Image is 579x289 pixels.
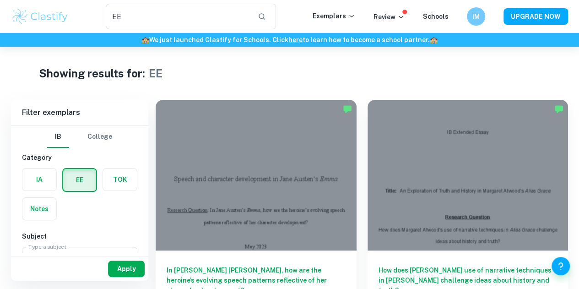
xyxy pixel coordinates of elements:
span: 🏫 [430,36,438,44]
span: 🏫 [141,36,149,44]
button: IA [22,169,56,191]
label: Type a subject [28,243,66,251]
h6: We just launched Clastify for Schools. Click to learn how to become a school partner. [2,35,577,45]
a: here [288,36,303,44]
button: EE [63,169,96,191]
a: Schools [423,13,449,20]
h6: Category [22,153,137,163]
h6: IM [471,11,482,22]
p: Exemplars [313,11,355,21]
button: IM [467,7,485,26]
img: Marked [554,104,563,114]
img: Clastify logo [11,7,69,26]
p: Review [373,12,405,22]
button: TOK [103,169,137,191]
h1: Showing results for: [39,65,145,82]
button: College [87,126,112,148]
button: Apply [108,261,145,277]
button: Notes [22,198,56,220]
img: Marked [343,104,352,114]
h1: EE [149,65,162,82]
h6: Subject [22,231,137,241]
h6: Filter exemplars [11,100,148,125]
button: UPGRADE NOW [503,8,568,25]
button: IB [47,126,69,148]
button: Help and Feedback [552,257,570,275]
input: Search for any exemplars... [106,4,250,29]
div: Filter type choice [47,126,112,148]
